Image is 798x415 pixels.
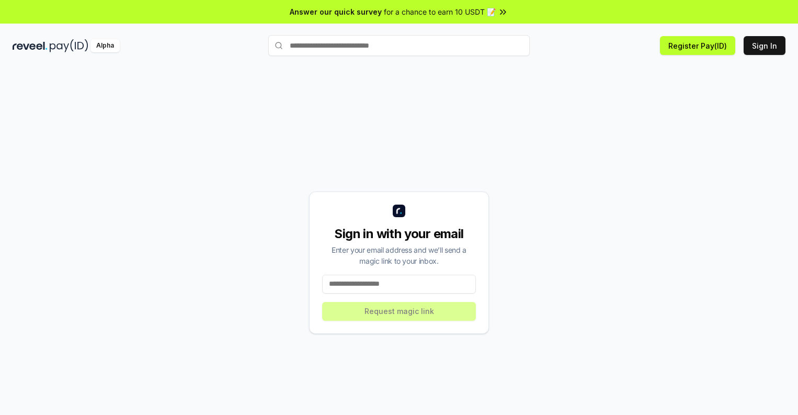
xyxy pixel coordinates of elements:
img: pay_id [50,39,88,52]
div: Sign in with your email [322,226,476,242]
button: Sign In [744,36,785,55]
div: Alpha [90,39,120,52]
span: for a chance to earn 10 USDT 📝 [384,6,496,17]
div: Enter your email address and we’ll send a magic link to your inbox. [322,244,476,266]
span: Answer our quick survey [290,6,382,17]
img: logo_small [393,205,405,217]
img: reveel_dark [13,39,48,52]
button: Register Pay(ID) [660,36,735,55]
